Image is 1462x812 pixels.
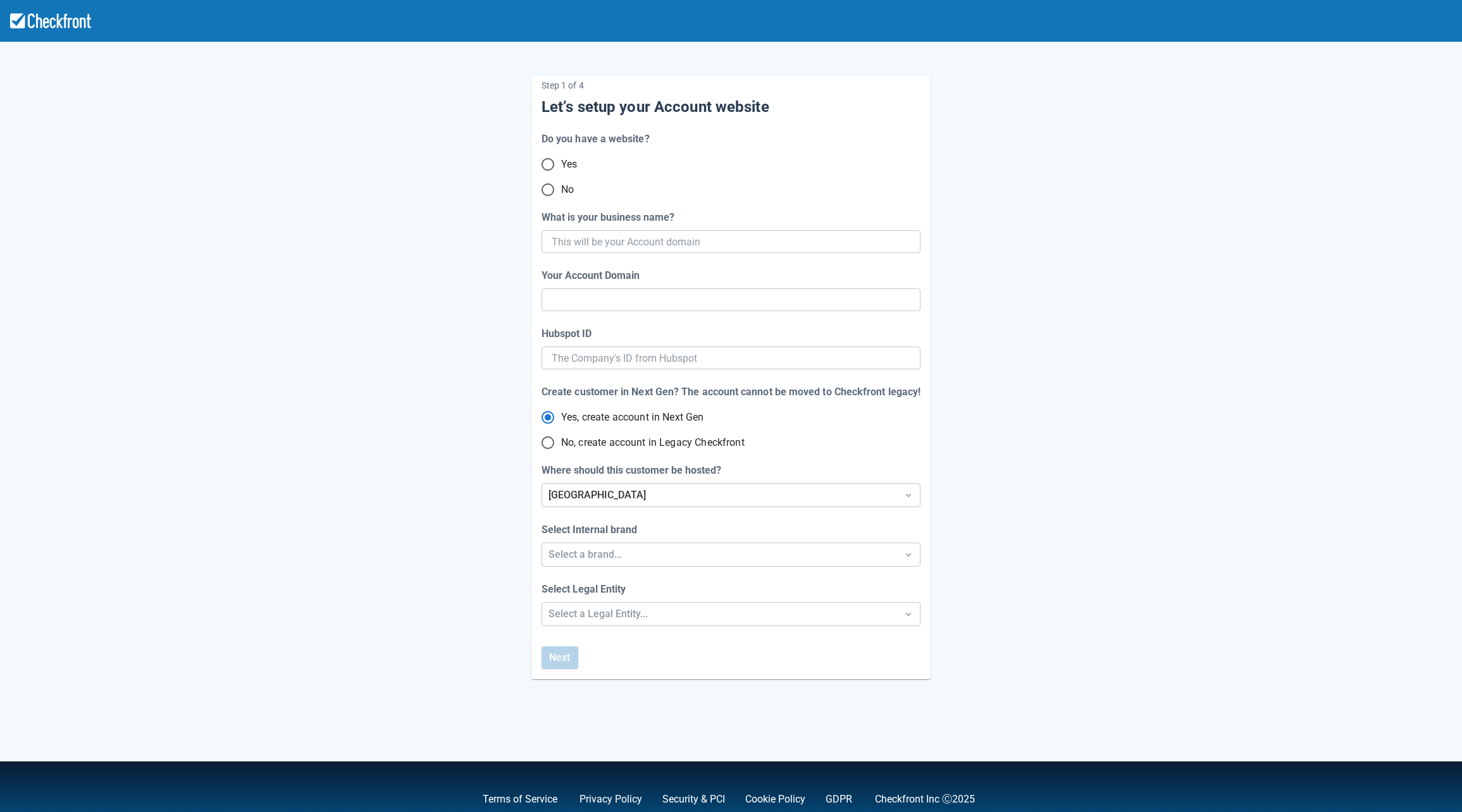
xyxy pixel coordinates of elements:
[542,582,631,597] label: Select Legal Entity
[542,522,642,538] label: Select Internal brand
[875,793,975,805] a: Checkfront Inc Ⓒ2025
[542,384,920,400] div: Create customer in Next Gen? The account cannot be moved to Checkfront legacy!
[483,793,557,805] a: Terms of Service
[826,793,852,805] a: GDPR
[542,268,645,283] label: Your Account Domain
[1279,675,1462,812] iframe: Chat Widget
[548,547,891,562] div: Select a brand...
[561,157,577,172] span: Yes
[542,97,920,116] h5: Let’s setup your Account website
[552,347,910,369] input: The Company's ID from Hubspot
[561,182,574,197] span: No
[561,410,704,425] span: Yes, create account in Next Gen
[662,793,725,805] a: Security & PCI
[552,230,908,253] input: This will be your Account domain
[902,548,915,561] span: Dropdown icon
[542,326,597,341] label: Hubspot ID
[462,792,559,807] div: ,
[542,210,679,225] label: What is your business name?
[542,132,650,147] div: Do you have a website?
[902,608,915,620] span: Dropdown icon
[902,489,915,501] span: Dropdown icon
[548,488,891,503] div: [GEOGRAPHIC_DATA]
[805,792,855,807] div: .
[745,793,805,805] a: Cookie Policy
[548,606,891,622] div: Select a Legal Entity...
[542,463,726,478] label: Where should this customer be hosted?
[561,435,745,450] span: No, create account in Legacy Checkfront
[579,793,642,805] a: Privacy Policy
[542,76,920,95] p: Step 1 of 4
